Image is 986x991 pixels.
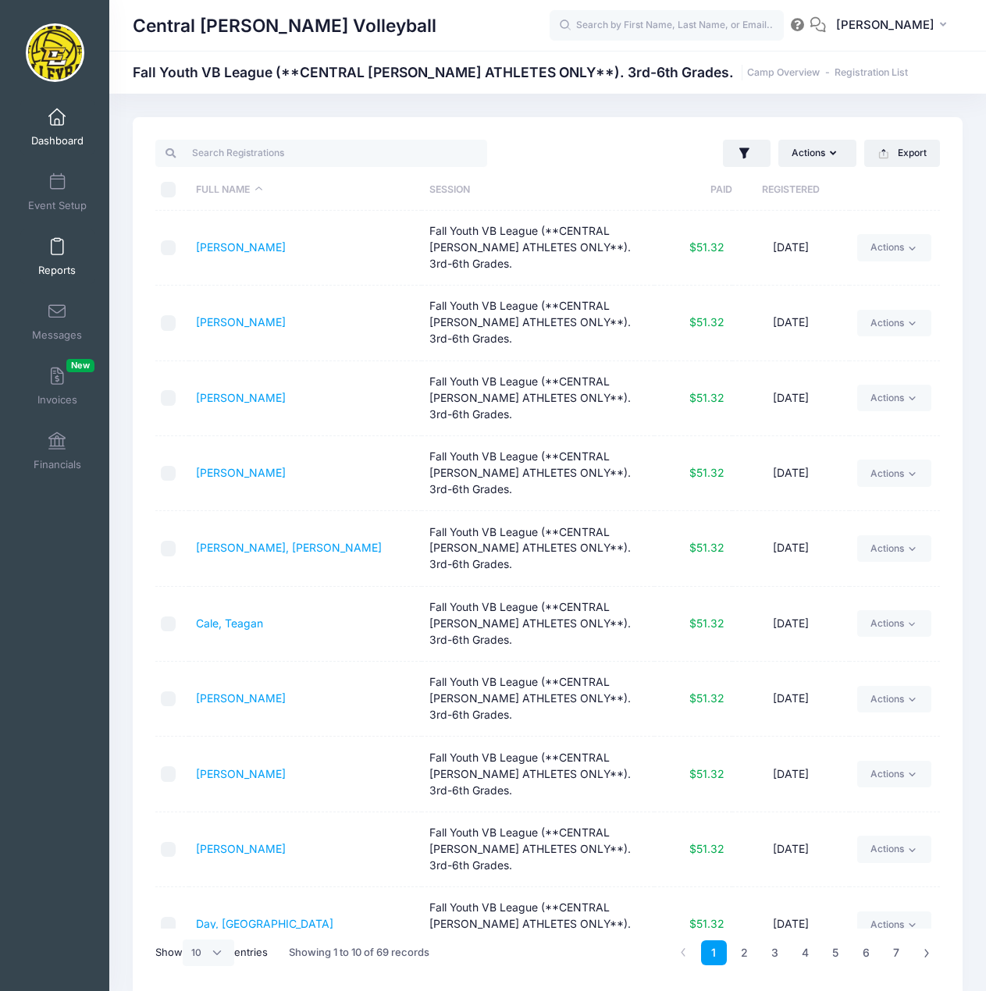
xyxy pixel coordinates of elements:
[422,211,655,286] td: Fall Youth VB League (**CENTRAL [PERSON_NAME] ATHLETES ONLY**). 3rd-6th Grades.
[196,691,286,705] a: [PERSON_NAME]
[196,616,263,630] a: Cale, Teagan
[853,940,879,966] a: 6
[823,940,849,966] a: 5
[196,917,333,930] a: Day, [GEOGRAPHIC_DATA]
[762,940,788,966] a: 3
[133,8,436,44] h1: Central [PERSON_NAME] Volleyball
[155,140,487,166] input: Search Registrations
[20,424,94,478] a: Financials
[792,940,818,966] a: 4
[732,211,849,286] td: [DATE]
[196,767,286,780] a: [PERSON_NAME]
[732,169,849,211] th: Registered: activate to sort column ascending
[422,887,655,961] td: Fall Youth VB League (**CENTRAL [PERSON_NAME] ATHLETES ONLY**). 3rd-6th Grades.
[196,391,286,404] a: [PERSON_NAME]
[20,229,94,284] a: Reports
[857,460,931,486] a: Actions
[196,541,382,554] a: [PERSON_NAME], [PERSON_NAME]
[857,234,931,261] a: Actions
[857,535,931,562] a: Actions
[857,761,931,787] a: Actions
[732,361,849,436] td: [DATE]
[731,940,757,966] a: 2
[183,939,234,966] select: Showentries
[689,917,724,930] span: $51.32
[196,842,286,855] a: [PERSON_NAME]
[835,67,908,79] a: Registration List
[732,587,849,662] td: [DATE]
[32,329,82,342] span: Messages
[20,165,94,219] a: Event Setup
[550,10,784,41] input: Search by First Name, Last Name, or Email...
[857,310,931,336] a: Actions
[20,100,94,155] a: Dashboard
[28,199,87,212] span: Event Setup
[689,391,724,404] span: $51.32
[701,940,727,966] a: 1
[689,466,724,479] span: $51.32
[34,458,81,471] span: Financials
[836,16,934,34] span: [PERSON_NAME]
[654,169,732,211] th: Paid: activate to sort column ascending
[422,587,655,662] td: Fall Youth VB League (**CENTRAL [PERSON_NAME] ATHLETES ONLY**). 3rd-6th Grades.
[857,911,931,938] a: Actions
[732,887,849,961] td: [DATE]
[857,610,931,637] a: Actions
[196,240,286,254] a: [PERSON_NAME]
[38,264,76,277] span: Reports
[689,691,724,705] span: $51.32
[689,240,724,254] span: $51.32
[884,940,909,966] a: 7
[732,737,849,812] td: [DATE]
[20,294,94,349] a: Messages
[422,737,655,812] td: Fall Youth VB League (**CENTRAL [PERSON_NAME] ATHLETES ONLY**). 3rd-6th Grades.
[732,436,849,511] td: [DATE]
[732,511,849,586] td: [DATE]
[422,169,655,211] th: Session: activate to sort column ascending
[26,23,84,82] img: Central Lee Volleyball
[422,812,655,887] td: Fall Youth VB League (**CENTRAL [PERSON_NAME] ATHLETES ONLY**). 3rd-6th Grades.
[826,8,963,44] button: [PERSON_NAME]
[689,315,724,329] span: $51.32
[66,359,94,372] span: New
[20,359,94,414] a: InvoicesNew
[422,286,655,361] td: Fall Youth VB League (**CENTRAL [PERSON_NAME] ATHLETES ONLY**). 3rd-6th Grades.
[422,361,655,436] td: Fall Youth VB League (**CENTRAL [PERSON_NAME] ATHLETES ONLY**). 3rd-6th Grades.
[689,767,724,780] span: $51.32
[422,662,655,737] td: Fall Youth VB League (**CENTRAL [PERSON_NAME] ATHLETES ONLY**). 3rd-6th Grades.
[747,67,820,79] a: Camp Overview
[196,315,286,329] a: [PERSON_NAME]
[857,836,931,862] a: Actions
[778,140,856,166] button: Actions
[37,393,77,407] span: Invoices
[864,140,940,166] button: Export
[689,616,724,630] span: $51.32
[689,842,724,855] span: $51.32
[857,686,931,712] a: Actions
[189,169,422,211] th: Full Name: activate to sort column descending
[133,64,908,80] h1: Fall Youth VB League (**CENTRAL [PERSON_NAME] ATHLETES ONLY**). 3rd-6th Grades.
[289,935,429,971] div: Showing 1 to 10 of 69 records
[689,541,724,554] span: $51.32
[732,812,849,887] td: [DATE]
[422,436,655,511] td: Fall Youth VB League (**CENTRAL [PERSON_NAME] ATHLETES ONLY**). 3rd-6th Grades.
[732,662,849,737] td: [DATE]
[155,939,268,966] label: Show entries
[857,385,931,411] a: Actions
[732,286,849,361] td: [DATE]
[422,511,655,586] td: Fall Youth VB League (**CENTRAL [PERSON_NAME] ATHLETES ONLY**). 3rd-6th Grades.
[31,134,84,147] span: Dashboard
[196,466,286,479] a: [PERSON_NAME]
